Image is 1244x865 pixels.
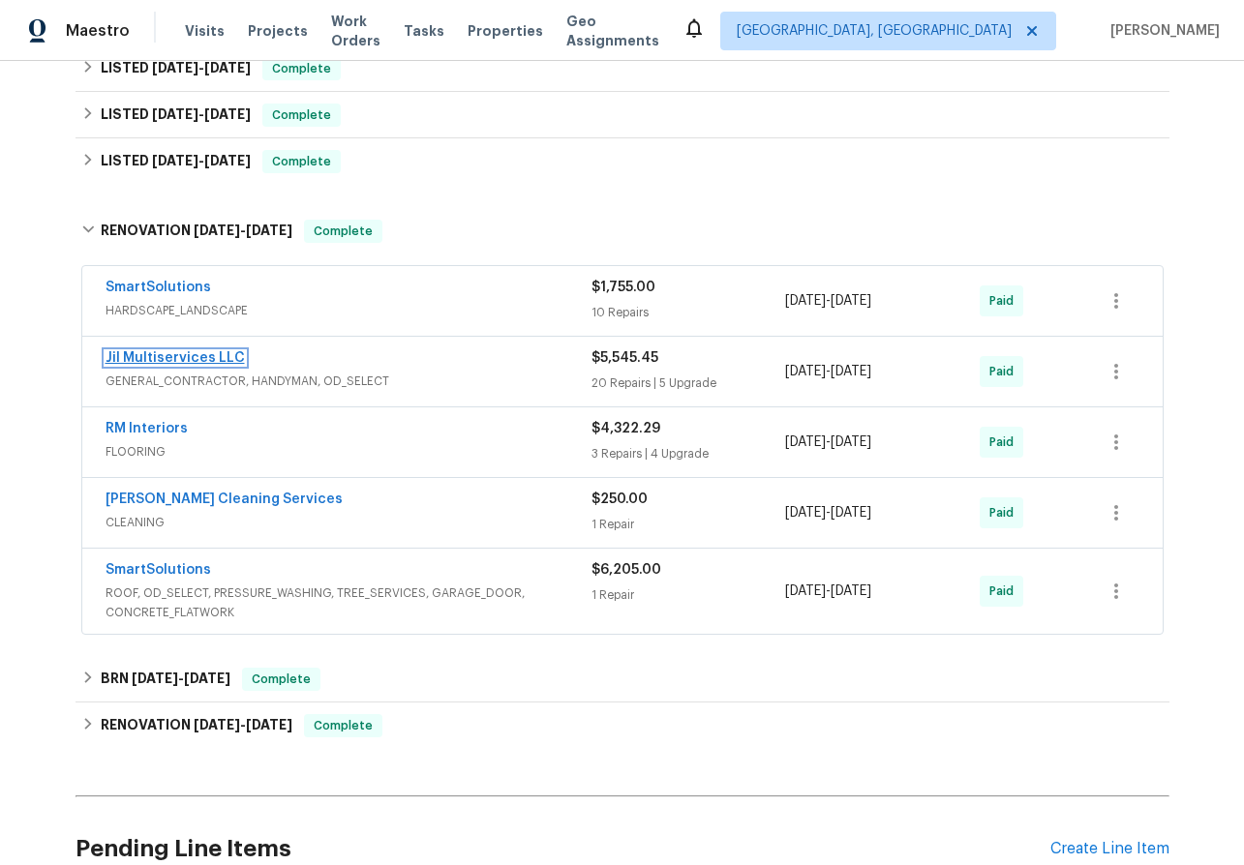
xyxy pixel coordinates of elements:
span: Tasks [404,24,444,38]
a: SmartSolutions [106,563,211,577]
span: [DATE] [152,107,198,121]
span: [DATE] [831,584,871,598]
div: BRN [DATE]-[DATE]Complete [76,656,1169,702]
span: [DATE] [785,506,826,520]
span: Complete [264,59,339,78]
span: Projects [248,21,308,41]
span: - [152,107,251,121]
a: Jil Multiservices LLC [106,351,245,365]
div: RENOVATION [DATE]-[DATE]Complete [76,702,1169,749]
span: Paid [989,291,1021,311]
span: [GEOGRAPHIC_DATA], [GEOGRAPHIC_DATA] [737,21,1012,41]
h6: LISTED [101,104,251,127]
span: [DATE] [831,365,871,378]
h6: LISTED [101,57,251,80]
span: - [152,61,251,75]
span: [PERSON_NAME] [1103,21,1220,41]
span: $5,545.45 [592,351,658,365]
h6: RENOVATION [101,714,292,737]
div: 3 Repairs | 4 Upgrade [592,444,786,463]
span: [DATE] [785,584,826,598]
a: SmartSolutions [106,281,211,294]
span: - [785,291,871,311]
span: [DATE] [132,671,178,685]
span: Work Orders [331,12,380,50]
span: [DATE] [152,61,198,75]
span: [DATE] [184,671,230,685]
div: LISTED [DATE]-[DATE]Complete [76,45,1169,92]
span: - [785,362,871,381]
span: - [132,671,230,685]
span: ROOF, OD_SELECT, PRESSURE_WASHING, TREE_SERVICES, GARAGE_DOOR, CONCRETE_FLATWORK [106,583,592,622]
span: Properties [468,21,543,41]
div: 1 Repair [592,515,786,534]
span: FLOORING [106,442,592,462]
div: LISTED [DATE]-[DATE]Complete [76,92,1169,138]
span: Paid [989,582,1021,601]
span: [DATE] [785,294,826,308]
span: Complete [264,105,339,125]
span: [DATE] [152,154,198,167]
span: [DATE] [204,154,251,167]
span: [DATE] [246,224,292,237]
span: - [194,224,292,237]
span: $6,205.00 [592,563,661,577]
span: HARDSCAPE_LANDSCAPE [106,301,592,320]
span: [DATE] [246,718,292,731]
span: $1,755.00 [592,281,655,294]
div: LISTED [DATE]-[DATE]Complete [76,138,1169,185]
span: - [785,503,871,522]
div: 1 Repair [592,585,786,605]
div: 20 Repairs | 5 Upgrade [592,373,786,393]
span: Complete [306,716,380,735]
span: CLEANING [106,513,592,532]
span: Complete [306,222,380,241]
span: [DATE] [831,435,871,449]
span: $250.00 [592,492,648,506]
span: [DATE] [194,718,240,731]
h6: LISTED [101,150,251,173]
h6: BRN [101,668,230,691]
span: - [785,582,871,601]
a: [PERSON_NAME] Cleaning Services [106,492,343,506]
span: [DATE] [194,224,240,237]
span: GENERAL_CONTRACTOR, HANDYMAN, OD_SELECT [106,372,592,391]
span: - [152,154,251,167]
a: RM Interiors [106,422,188,435]
span: $4,322.29 [592,422,660,435]
span: [DATE] [785,365,826,378]
span: [DATE] [204,61,251,75]
span: - [785,432,871,452]
div: Create Line Item [1050,840,1169,858]
span: Paid [989,432,1021,452]
div: RENOVATION [DATE]-[DATE]Complete [76,200,1169,262]
span: [DATE] [831,294,871,308]
h6: RENOVATION [101,220,292,243]
span: Geo Assignments [566,12,659,50]
span: - [194,718,292,731]
span: Maestro [66,21,130,41]
span: [DATE] [831,506,871,520]
span: Complete [244,670,319,689]
span: Complete [264,152,339,171]
span: Paid [989,503,1021,522]
span: Visits [185,21,225,41]
div: 10 Repairs [592,303,786,322]
span: [DATE] [785,435,826,449]
span: Paid [989,362,1021,381]
span: [DATE] [204,107,251,121]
